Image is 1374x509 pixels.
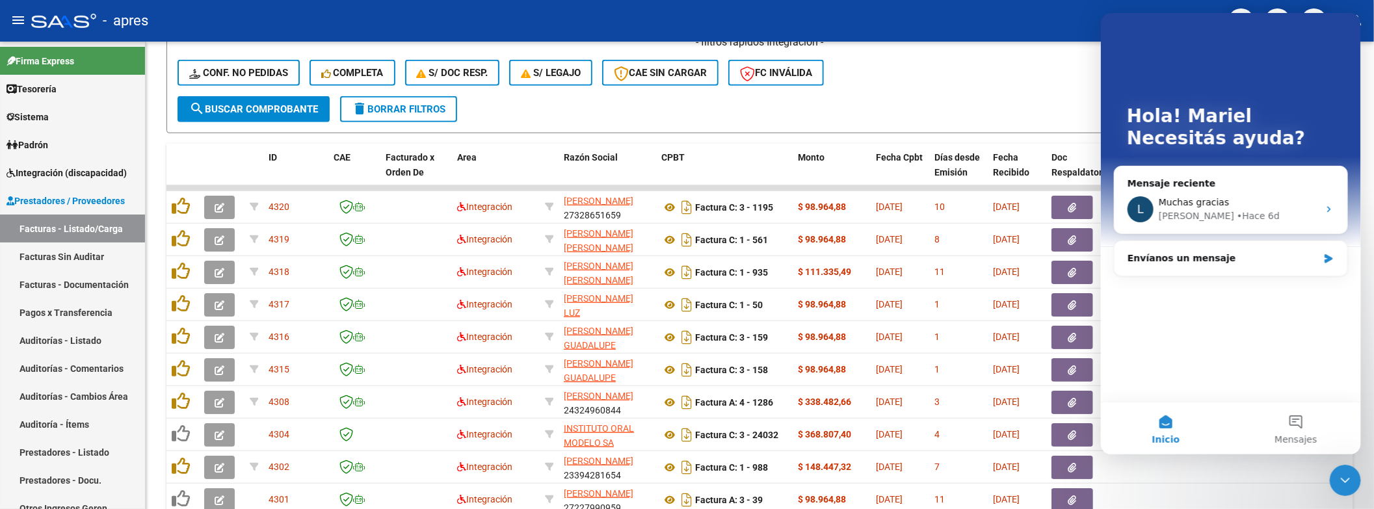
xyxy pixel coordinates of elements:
strong: $ 338.482,66 [798,397,851,407]
span: [DATE] [993,299,1020,309]
strong: $ 98.964,88 [798,202,846,212]
i: Descargar documento [678,327,695,348]
button: S/ Doc Resp. [405,60,500,86]
span: [DATE] [876,202,903,212]
span: 10 [934,202,945,212]
span: Area [457,152,477,163]
span: [PERSON_NAME] [564,196,633,206]
div: 30535024231 [564,421,651,449]
span: Conf. no pedidas [189,67,288,79]
span: 4317 [269,299,289,309]
strong: Factura A: 3 - 39 [695,495,763,505]
span: [DATE] [993,234,1020,244]
div: 27396382518 [564,291,651,319]
span: [DATE] [876,364,903,374]
strong: $ 368.807,40 [798,429,851,439]
button: Buscar Comprobante [178,96,330,122]
span: [PERSON_NAME] GUADALUPE [564,358,633,384]
datatable-header-cell: Razón Social [559,144,656,201]
span: [PERSON_NAME] [PERSON_NAME] [564,261,633,286]
span: Integración [457,494,512,504]
i: Descargar documento [678,229,695,250]
span: CPBT [661,152,685,163]
span: Padrón [7,138,48,152]
span: 4302 [269,462,289,472]
span: Integración [457,332,512,342]
span: [DATE] [993,202,1020,212]
span: 3 [934,397,940,407]
span: [DATE] [993,397,1020,407]
span: 4316 [269,332,289,342]
h4: - filtros rápidos Integración - [178,35,1342,49]
span: 4 [934,429,940,439]
span: [DATE] [993,462,1020,472]
span: [PERSON_NAME] [564,488,633,499]
span: [DATE] [876,429,903,439]
span: [DATE] [876,234,903,244]
span: Facturado x Orden De [386,152,434,177]
strong: $ 98.964,88 [798,234,846,244]
i: Descargar documento [678,294,695,315]
strong: $ 98.964,88 [798,332,846,342]
span: Buscar Comprobante [189,103,318,115]
div: 24324960844 [564,389,651,416]
span: 4308 [269,397,289,407]
i: Descargar documento [678,359,695,380]
strong: $ 98.964,88 [798,299,846,309]
span: Integración [457,364,512,374]
span: CAE SIN CARGAR [614,67,707,79]
span: S/ legajo [521,67,581,79]
strong: Factura C: 3 - 24032 [695,430,778,440]
datatable-header-cell: Monto [793,144,871,201]
i: Descargar documento [678,424,695,445]
datatable-header-cell: Doc Respaldatoria [1046,144,1124,201]
span: Monto [798,152,825,163]
button: Borrar Filtros [340,96,457,122]
button: S/ legajo [509,60,592,86]
mat-icon: search [189,101,205,116]
strong: Factura C: 1 - 935 [695,267,768,278]
span: Completa [321,67,384,79]
span: Integración [457,397,512,407]
span: 11 [934,494,945,504]
span: Integración [457,429,512,439]
datatable-header-cell: Area [452,144,540,201]
span: Fecha Cpbt [876,152,923,163]
span: Integración [457,299,512,309]
span: 1 [934,364,940,374]
datatable-header-cell: Facturado x Orden De [380,144,452,201]
mat-icon: menu [10,12,26,28]
span: 4315 [269,364,289,374]
span: Borrar Filtros [352,103,445,115]
button: Completa [310,60,395,86]
span: Prestadores / Proveedores [7,194,125,208]
strong: $ 148.447,32 [798,462,851,472]
button: FC Inválida [728,60,824,86]
span: [DATE] [876,299,903,309]
div: 27245325784 [564,356,651,384]
span: 4320 [269,202,289,212]
div: 27352049277 [564,259,651,286]
span: Doc Respaldatoria [1051,152,1110,177]
iframe: Intercom live chat [1101,13,1361,454]
span: [PERSON_NAME] [564,391,633,401]
span: FC Inválida [740,67,812,79]
span: S/ Doc Resp. [417,67,488,79]
span: [PERSON_NAME] [564,456,633,466]
datatable-header-cell: Fecha Cpbt [871,144,929,201]
span: Integración [457,267,512,277]
span: [DATE] [993,364,1020,374]
span: 1 [934,332,940,342]
span: [DATE] [876,332,903,342]
datatable-header-cell: CPBT [656,144,793,201]
div: 23394281654 [564,454,651,481]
